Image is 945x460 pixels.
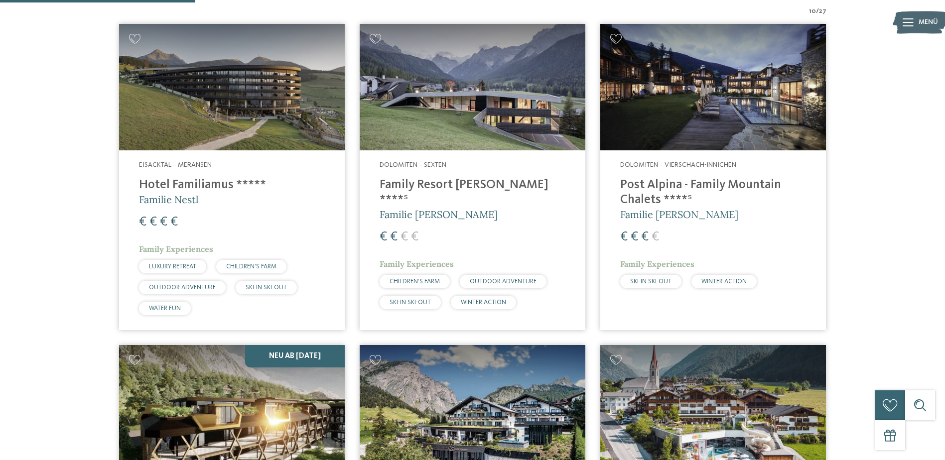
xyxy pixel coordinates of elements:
[160,216,167,229] span: €
[380,208,498,221] span: Familie [PERSON_NAME]
[620,178,806,208] h4: Post Alpina - Family Mountain Chalets ****ˢ
[170,216,178,229] span: €
[149,216,157,229] span: €
[246,284,287,291] span: SKI-IN SKI-OUT
[149,263,196,270] span: LUXURY RETREAT
[390,278,440,285] span: CHILDREN’S FARM
[630,278,672,285] span: SKI-IN SKI-OUT
[620,259,694,269] span: Family Experiences
[226,263,276,270] span: CHILDREN’S FARM
[380,230,387,243] span: €
[360,24,585,330] a: Familienhotels gesucht? Hier findet ihr die besten! Dolomiten – Sexten Family Resort [PERSON_NAME...
[149,305,181,312] span: WATER FUN
[701,278,747,285] span: WINTER ACTION
[641,230,649,243] span: €
[139,161,212,168] span: Eisacktal – Meransen
[620,230,628,243] span: €
[149,284,216,291] span: OUTDOOR ADVENTURE
[620,161,736,168] span: Dolomiten – Vierschach-Innichen
[461,299,506,306] span: WINTER ACTION
[600,24,826,151] img: Post Alpina - Family Mountain Chalets ****ˢ
[411,230,418,243] span: €
[380,178,565,208] h4: Family Resort [PERSON_NAME] ****ˢ
[119,24,345,151] img: Familienhotels gesucht? Hier findet ihr die besten!
[360,24,585,151] img: Family Resort Rainer ****ˢ
[819,6,826,16] span: 27
[139,244,213,254] span: Family Experiences
[380,161,446,168] span: Dolomiten – Sexten
[620,208,738,221] span: Familie [PERSON_NAME]
[652,230,659,243] span: €
[380,259,454,269] span: Family Experiences
[401,230,408,243] span: €
[809,6,816,16] span: 10
[470,278,537,285] span: OUTDOOR ADVENTURE
[139,193,198,206] span: Familie Nestl
[390,299,431,306] span: SKI-IN SKI-OUT
[631,230,638,243] span: €
[390,230,398,243] span: €
[816,6,819,16] span: /
[139,216,146,229] span: €
[600,24,826,330] a: Familienhotels gesucht? Hier findet ihr die besten! Dolomiten – Vierschach-Innichen Post Alpina -...
[119,24,345,330] a: Familienhotels gesucht? Hier findet ihr die besten! Eisacktal – Meransen Hotel Familiamus ***** F...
